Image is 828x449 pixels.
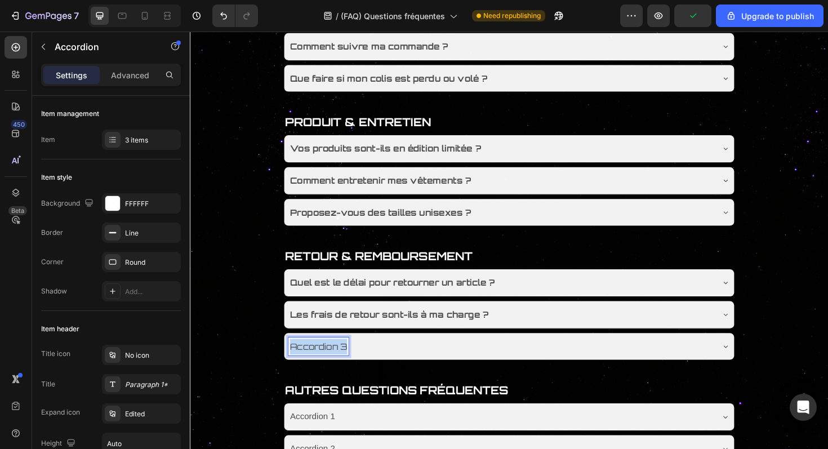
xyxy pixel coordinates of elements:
div: 3 items [125,135,178,145]
div: Beta [8,206,27,215]
div: No icon [125,350,178,361]
div: Title icon [41,349,70,359]
div: Round [125,257,178,268]
div: Shadow [41,286,67,296]
p: Accordion [55,40,150,54]
div: Line [125,228,178,238]
div: Title [41,379,55,389]
p: Settings [56,69,87,81]
p: 7 [74,9,79,23]
div: Item header [41,324,79,334]
div: Paragraph 1* [125,380,178,390]
span: / [336,10,339,22]
div: Item management [41,109,99,119]
span: (FAQ) Questions fréquentes [341,10,445,22]
iframe: Design area [190,32,828,449]
div: Corner [41,257,64,267]
div: Expand icon [41,407,80,417]
button: 7 [5,5,84,27]
span: Need republishing [483,11,541,21]
div: Upgrade to publish [725,10,814,22]
button: Upgrade to publish [716,5,823,27]
div: Edited [125,409,178,419]
p: Advanced [111,69,149,81]
div: Undo/Redo [212,5,258,27]
div: Item style [41,172,72,183]
div: Background [41,196,96,211]
div: Add... [125,287,178,297]
div: Accordion 1 [104,398,155,418]
div: Item [41,135,55,145]
div: Open Intercom Messenger [790,394,817,421]
div: 450 [11,120,27,129]
div: FFFFFF [125,199,178,209]
div: Border [41,228,63,238]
